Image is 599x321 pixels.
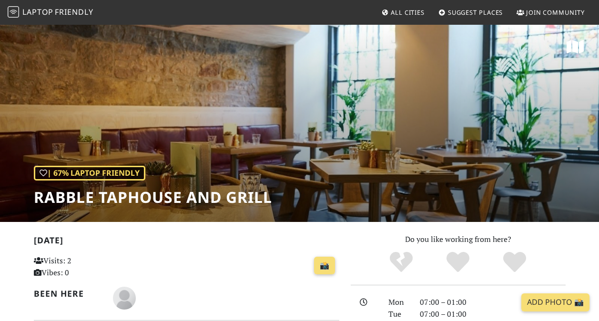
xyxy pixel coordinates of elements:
[113,287,136,310] img: blank-535327c66bd565773addf3077783bbfce4b00ec00e9fd257753287c682c7fa38.png
[8,4,93,21] a: LaptopFriendly LaptopFriendly
[414,296,571,309] div: 07:00 – 01:00
[383,308,414,321] div: Tue
[526,8,585,17] span: Join Community
[377,4,428,21] a: All Cities
[34,289,102,299] h2: Been here
[521,293,589,311] a: Add Photo 📸
[430,251,487,274] div: Yes
[34,188,272,206] h1: Rabble Taphouse and Grill
[435,4,507,21] a: Suggest Places
[448,8,503,17] span: Suggest Places
[34,235,339,249] h2: [DATE]
[351,233,566,246] p: Do you like working from here?
[414,308,571,321] div: 07:00 – 01:00
[55,7,93,17] span: Friendly
[34,166,145,181] div: | 67% Laptop Friendly
[373,251,430,274] div: No
[314,257,335,275] a: 📸
[8,6,19,18] img: LaptopFriendly
[34,255,128,279] p: Visits: 2 Vibes: 0
[486,251,543,274] div: Definitely!
[391,8,425,17] span: All Cities
[383,296,414,309] div: Mon
[22,7,53,17] span: Laptop
[513,4,589,21] a: Join Community
[113,292,136,302] span: Pim Schutman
